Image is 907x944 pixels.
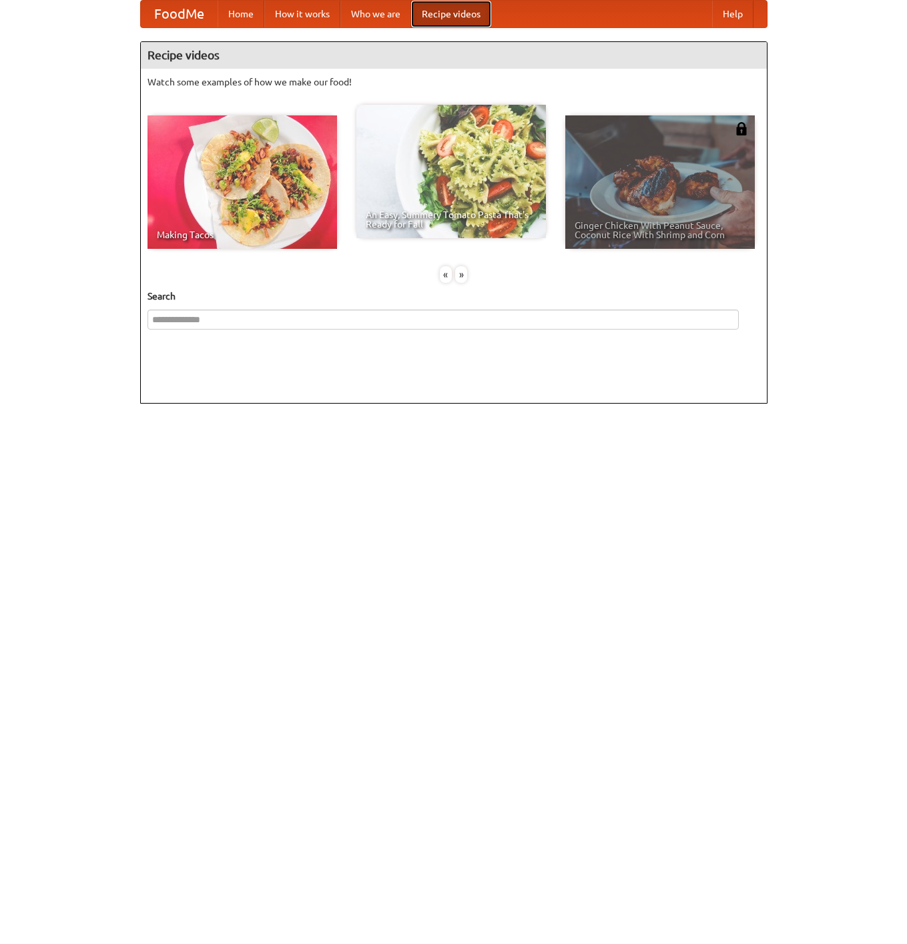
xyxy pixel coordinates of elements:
a: Help [712,1,753,27]
a: An Easy, Summery Tomato Pasta That's Ready for Fall [356,105,546,238]
a: Who we are [340,1,411,27]
h5: Search [147,290,760,303]
div: » [455,266,467,283]
h4: Recipe videos [141,42,767,69]
span: An Easy, Summery Tomato Pasta That's Ready for Fall [366,210,537,229]
div: « [440,266,452,283]
a: Recipe videos [411,1,491,27]
p: Watch some examples of how we make our food! [147,75,760,89]
a: FoodMe [141,1,218,27]
a: Making Tacos [147,115,337,249]
img: 483408.png [735,122,748,135]
span: Making Tacos [157,230,328,240]
a: Home [218,1,264,27]
a: How it works [264,1,340,27]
